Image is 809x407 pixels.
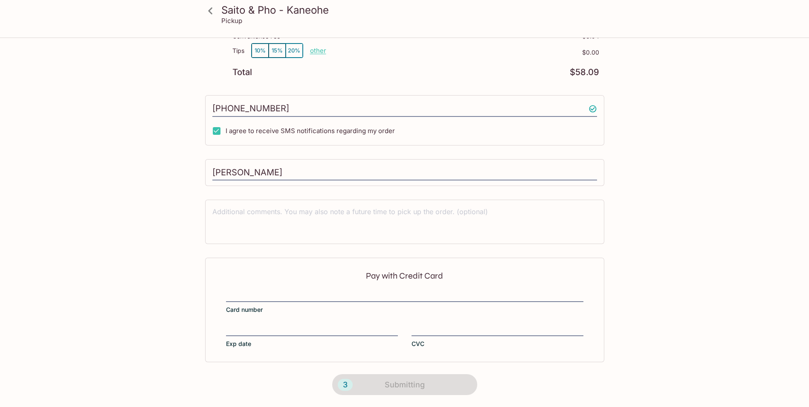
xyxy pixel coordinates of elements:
input: Enter phone number [212,101,597,117]
h3: Saito & Pho - Kaneohe [221,3,603,17]
span: I agree to receive SMS notifications regarding my order [226,127,395,135]
iframe: Secure expiration date input frame [226,325,398,334]
p: $0.00 [326,49,599,56]
button: other [310,47,326,55]
span: CVC [412,340,424,348]
p: $58.09 [570,68,599,76]
iframe: Secure CVC input frame [412,325,583,334]
button: 15% [269,44,286,58]
input: Enter first and last name [212,165,597,181]
p: Total [232,68,252,76]
span: Exp date [226,340,251,348]
p: Pickup [221,17,242,25]
span: Card number [226,305,263,314]
button: 20% [286,44,303,58]
p: Tips [232,47,244,54]
iframe: Secure card number input frame [226,291,583,300]
p: Pay with Credit Card [226,272,583,280]
button: 10% [252,44,269,58]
